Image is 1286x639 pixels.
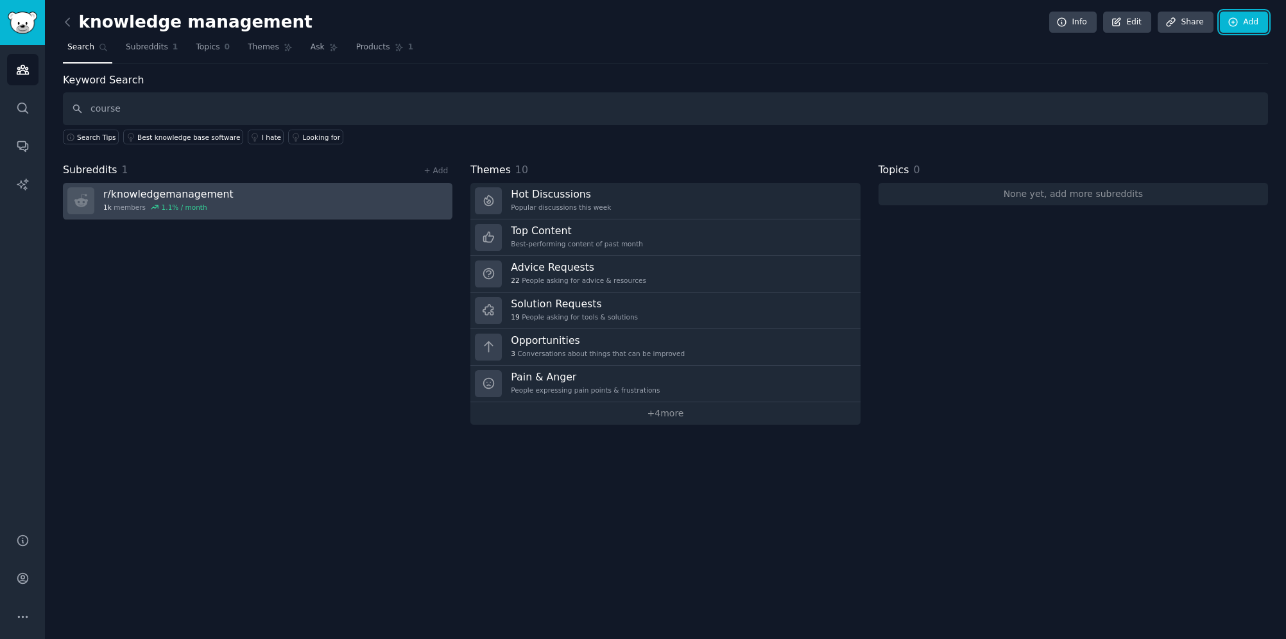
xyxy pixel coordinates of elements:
h3: Hot Discussions [511,187,611,201]
a: +4more [470,402,860,425]
span: 22 [511,276,519,285]
label: Keyword Search [63,74,144,86]
h3: Pain & Anger [511,370,660,384]
a: Advice Requests22People asking for advice & resources [470,256,860,293]
button: Search Tips [63,130,119,144]
h3: r/ knowledgemanagement [103,187,234,201]
h2: knowledge management [63,12,313,33]
span: 19 [511,312,519,321]
a: Pain & AngerPeople expressing pain points & frustrations [470,366,860,402]
a: Info [1049,12,1097,33]
span: Topics [879,162,909,178]
a: Opportunities3Conversations about things that can be improved [470,329,860,366]
a: I hate [248,130,284,144]
span: Topics [196,42,219,53]
span: 0 [225,42,230,53]
a: Best knowledge base software [123,130,243,144]
span: Ask [311,42,325,53]
a: r/knowledgemanagement1kmembers1.1% / month [63,183,452,219]
a: Search [63,37,112,64]
span: Subreddits [126,42,168,53]
a: Edit [1103,12,1151,33]
a: Products1 [352,37,418,64]
div: Looking for [302,133,340,142]
span: 1 [122,164,128,176]
input: Keyword search in audience [63,92,1268,125]
div: members [103,203,234,212]
div: Popular discussions this week [511,203,611,212]
span: 1k [103,203,112,212]
span: 0 [913,164,920,176]
span: Products [356,42,390,53]
a: Themes [243,37,297,64]
a: None yet, add more subreddits [879,183,1268,205]
h3: Top Content [511,224,643,237]
a: Top ContentBest-performing content of past month [470,219,860,256]
h3: Solution Requests [511,297,638,311]
div: People asking for tools & solutions [511,312,638,321]
a: Add [1220,12,1268,33]
h3: Advice Requests [511,260,646,274]
img: GummySearch logo [8,12,37,34]
a: + Add [424,166,448,175]
div: Conversations about things that can be improved [511,349,685,358]
div: Best-performing content of past month [511,239,643,248]
span: Search Tips [77,133,116,142]
a: Topics0 [191,37,234,64]
span: 3 [511,349,515,358]
a: Solution Requests19People asking for tools & solutions [470,293,860,329]
div: 1.1 % / month [162,203,207,212]
div: People asking for advice & resources [511,276,646,285]
div: Best knowledge base software [137,133,240,142]
span: 1 [408,42,414,53]
h3: Opportunities [511,334,685,347]
span: Themes [248,42,279,53]
div: People expressing pain points & frustrations [511,386,660,395]
span: Themes [470,162,511,178]
div: I hate [262,133,281,142]
a: Looking for [288,130,343,144]
span: Subreddits [63,162,117,178]
a: Subreddits1 [121,37,182,64]
a: Ask [306,37,343,64]
span: 1 [173,42,178,53]
span: 10 [515,164,528,176]
a: Share [1158,12,1213,33]
a: Hot DiscussionsPopular discussions this week [470,183,860,219]
span: Search [67,42,94,53]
